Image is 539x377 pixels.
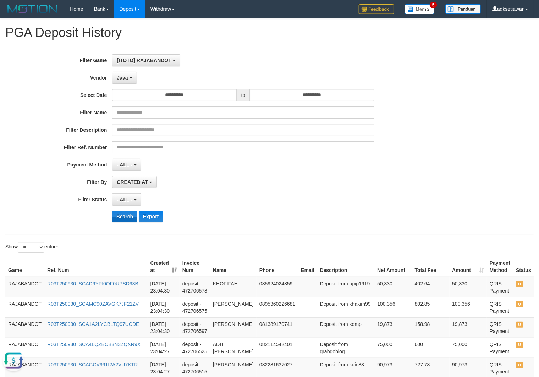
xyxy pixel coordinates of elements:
[359,4,394,14] img: Feedback.jpg
[317,338,375,358] td: Deposit from grabgoblog
[516,342,523,348] span: UNPAID
[487,257,513,277] th: Payment Method
[47,342,141,347] a: R03T250930_SCA4LQZBCB3N3ZQXR9X
[180,257,210,277] th: Invoice Num
[257,338,298,358] td: 082114542401
[5,242,59,253] label: Show entries
[257,257,298,277] th: Phone
[47,281,138,286] a: R03T250930_SCAD9YPI0OF0UPSD93B
[374,277,412,297] td: 50,330
[450,338,487,358] td: 75,000
[47,321,139,327] a: R03T250930_SCA1A2LYCBLTQ97UCDE
[317,277,375,297] td: Deposit from apip1919
[180,277,210,297] td: deposit - 472706578
[513,257,534,277] th: Status
[298,257,317,277] th: Email
[5,277,44,297] td: RAJABANDOT
[374,338,412,358] td: 75,000
[5,26,534,40] h1: PGA Deposit History
[148,297,180,317] td: [DATE] 23:04:30
[405,4,435,14] img: Button%20Memo.svg
[412,257,450,277] th: Total Fee
[117,197,132,202] span: - ALL -
[112,72,137,84] button: Java
[516,281,523,287] span: UNPAID
[374,257,412,277] th: Net Amount
[210,297,257,317] td: [PERSON_NAME]
[139,211,163,222] button: Export
[180,297,210,317] td: deposit - 472706575
[317,317,375,338] td: Deposit from komp
[210,277,257,297] td: KHOFIFAH
[450,257,487,277] th: Amount: activate to sort column ascending
[412,277,450,297] td: 402.64
[44,257,148,277] th: Ref. Num
[117,162,132,168] span: - ALL -
[257,277,298,297] td: 085924024859
[148,317,180,338] td: [DATE] 23:04:30
[5,297,44,317] td: RAJABANDOT
[210,317,257,338] td: [PERSON_NAME]
[47,301,139,307] a: R03T250930_SCAMC90ZAVGK7JF21ZV
[117,179,148,185] span: CREATED AT
[5,338,44,358] td: RAJABANDOT
[487,277,513,297] td: QRIS Payment
[117,58,171,63] span: [ITOTO] RAJABANDOT
[148,257,180,277] th: Created at: activate to sort column ascending
[180,317,210,338] td: deposit - 472706597
[210,257,257,277] th: Name
[237,89,250,101] span: to
[516,322,523,328] span: UNPAID
[412,297,450,317] td: 802.85
[450,317,487,338] td: 19,873
[430,2,437,8] span: 5
[487,338,513,358] td: QRIS Payment
[412,317,450,338] td: 158.98
[5,4,59,14] img: MOTION_logo.png
[112,159,141,171] button: - ALL -
[18,242,44,253] select: Showentries
[317,257,375,277] th: Description
[450,297,487,317] td: 100,356
[3,3,24,24] button: Open LiveChat chat widget
[450,277,487,297] td: 50,330
[487,317,513,338] td: QRIS Payment
[374,297,412,317] td: 100,356
[516,301,523,307] span: UNPAID
[5,317,44,338] td: RAJABANDOT
[112,211,137,222] button: Search
[374,317,412,338] td: 19,873
[112,54,180,66] button: [ITOTO] RAJABANDOT
[516,362,523,368] span: UNPAID
[210,338,257,358] td: ADIT [PERSON_NAME]
[148,277,180,297] td: [DATE] 23:04:30
[317,297,375,317] td: Deposit from khakim99
[257,297,298,317] td: 0895360226681
[47,362,138,367] a: R03T250930_SCAGCV991I2A2VU7KTR
[112,193,141,206] button: - ALL -
[180,338,210,358] td: deposit - 472706525
[412,338,450,358] td: 600
[112,176,157,188] button: CREATED AT
[257,317,298,338] td: 081389170741
[148,338,180,358] td: [DATE] 23:04:27
[487,297,513,317] td: QRIS Payment
[445,4,481,14] img: panduan.png
[117,75,128,81] span: Java
[5,257,44,277] th: Game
